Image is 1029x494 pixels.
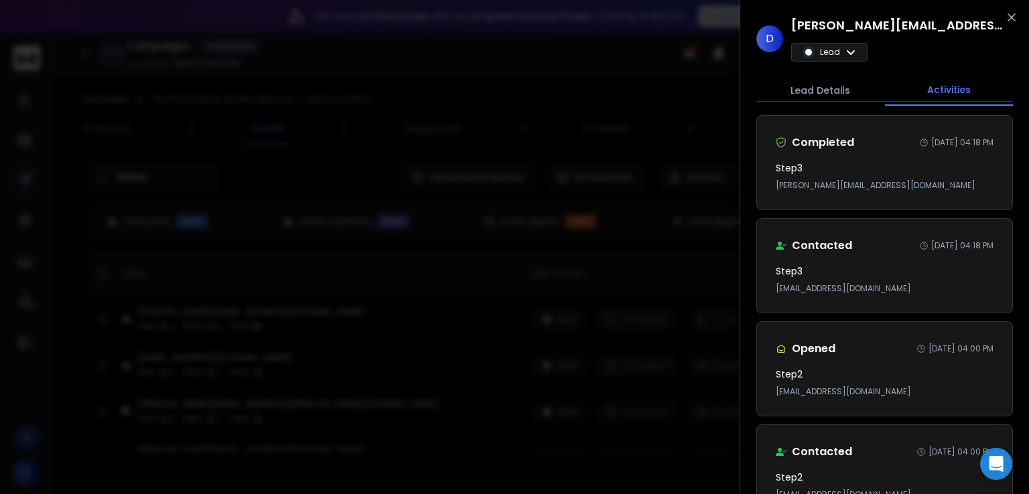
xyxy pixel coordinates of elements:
p: [EMAIL_ADDRESS][DOMAIN_NAME] [776,386,993,397]
div: Contacted [776,238,852,254]
h3: Step 3 [776,264,803,278]
p: [EMAIL_ADDRESS][DOMAIN_NAME] [776,283,993,294]
h3: Step 3 [776,161,803,175]
h3: Step 2 [776,367,803,381]
p: [DATE] 04:18 PM [931,137,993,148]
p: [DATE] 04:00 PM [929,446,993,457]
h3: Step 2 [776,471,803,484]
div: Completed [776,135,854,151]
div: Opened [776,341,835,357]
button: Lead Details [756,76,885,105]
h1: [PERSON_NAME][EMAIL_ADDRESS][DOMAIN_NAME] [791,16,1006,35]
div: Contacted [776,444,852,460]
p: [DATE] 04:18 PM [931,240,993,251]
p: [PERSON_NAME][EMAIL_ADDRESS][DOMAIN_NAME] [776,180,993,191]
span: D [756,25,783,52]
p: [DATE] 04:00 PM [929,343,993,354]
button: Activities [885,75,1014,106]
div: Open Intercom Messenger [980,448,1012,480]
p: Lead [820,47,840,58]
